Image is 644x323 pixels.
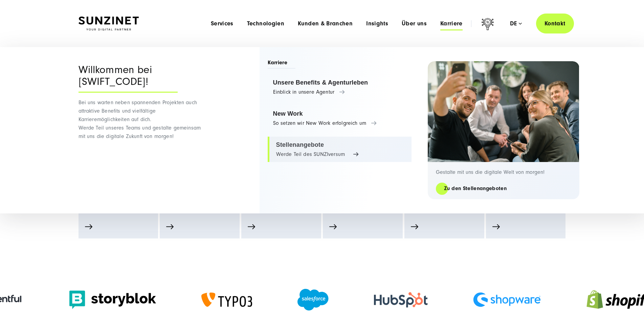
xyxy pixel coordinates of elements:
[268,74,412,100] a: Unsere Benefits & Agenturleben Einblick in unsere Agentur
[536,14,574,33] a: Kontakt
[247,20,284,27] a: Technologien
[298,20,353,27] a: Kunden & Branchen
[428,61,579,162] img: Digitalagentur und Internetagentur SUNZINET: 2 Frauen 3 Männer, die ein Selfie machen bei
[79,17,139,31] img: SUNZINET Full Service Digital Agentur
[402,20,427,27] a: Über uns
[268,137,412,162] a: Stellenangebote Werde Teil des SUNZIversum
[510,20,522,27] div: de
[268,106,412,131] a: New Work So setzen wir New Work erfolgreich um
[366,20,388,27] a: Insights
[79,98,205,141] p: Bei uns warten neben spannenden Projekten auch attraktive Benefits und vielfältige Karrieremöglic...
[436,169,571,176] p: Gestalte mit uns die digitale Welt von morgen!
[79,64,178,93] div: Willkommen bei [SWIFT_CODE]!
[473,292,541,307] img: Shopware Partner Agentur - Digitalagentur SUNZINET
[211,20,234,27] a: Services
[297,289,329,310] img: Salesforce Partner Agentur - Digitalagentur SUNZINET
[440,20,463,27] a: Karriere
[201,293,252,307] img: TYPO3 Gold Memeber Agentur - Digitalagentur für TYPO3 CMS Entwicklung SUNZINET
[374,292,428,307] img: HubSpot Gold Partner Agentur - Digitalagentur SUNZINET
[268,59,296,69] span: Karriere
[69,291,156,309] img: Storyblok logo Storyblok Headless CMS Agentur SUNZINET (1)
[436,185,515,192] a: Zu den Stellenangeboten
